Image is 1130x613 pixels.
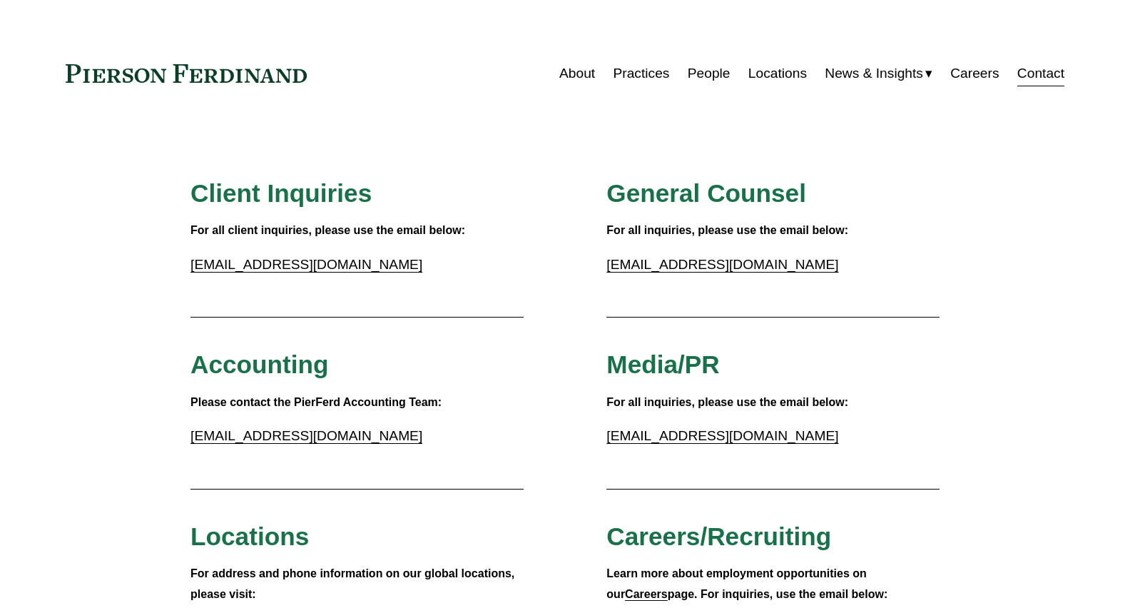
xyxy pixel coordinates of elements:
strong: Learn more about employment opportunities on our [606,567,870,600]
a: People [688,60,731,87]
a: Careers [625,588,668,600]
a: [EMAIL_ADDRESS][DOMAIN_NAME] [606,428,838,443]
span: Media/PR [606,350,719,378]
strong: For all client inquiries, please use the email below: [190,224,465,236]
a: Practices [614,60,670,87]
a: [EMAIL_ADDRESS][DOMAIN_NAME] [606,257,838,272]
a: Contact [1017,60,1064,87]
a: [EMAIL_ADDRESS][DOMAIN_NAME] [190,257,422,272]
span: Locations [190,522,309,550]
strong: Please contact the PierFerd Accounting Team: [190,396,442,408]
a: About [559,60,595,87]
span: Client Inquiries [190,179,372,207]
span: Accounting [190,350,329,378]
strong: For all inquiries, please use the email below: [606,224,848,236]
strong: For address and phone information on our global locations, please visit: [190,567,518,600]
span: News & Insights [825,61,923,86]
a: folder dropdown [825,60,932,87]
a: Careers [950,60,999,87]
a: [EMAIL_ADDRESS][DOMAIN_NAME] [190,428,422,443]
a: Locations [748,60,807,87]
span: General Counsel [606,179,806,207]
strong: page. For inquiries, use the email below: [668,588,888,600]
strong: For all inquiries, please use the email below: [606,396,848,408]
span: Careers/Recruiting [606,522,831,550]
